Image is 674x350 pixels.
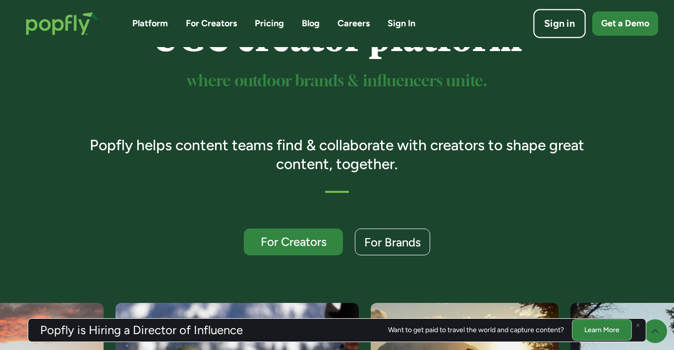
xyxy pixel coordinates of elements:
[592,11,658,36] a: Get a Demo
[388,326,564,334] div: Want to get paid to travel the world and capture content?
[255,17,284,30] a: Pricing
[533,9,586,38] a: Sign in
[186,17,237,30] a: For Creators
[337,17,370,30] a: Careers
[244,229,343,255] a: For Creators
[364,236,421,248] div: For Brands
[40,324,243,336] h3: Popfly is Hiring a Director of Influence
[302,17,320,30] a: Blog
[572,319,632,341] a: Learn More
[16,2,109,45] a: home
[76,136,599,173] h3: Popfly helps content teams find & collaborate with creators to shape great content, together.
[355,229,430,255] a: For Brands
[132,17,168,30] a: Platform
[544,17,575,31] div: Sign in
[388,17,415,30] a: Sign In
[253,235,334,248] div: For Creators
[187,74,487,89] sup: where outdoor brands & influencers unite.
[601,17,649,30] div: Get a Demo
